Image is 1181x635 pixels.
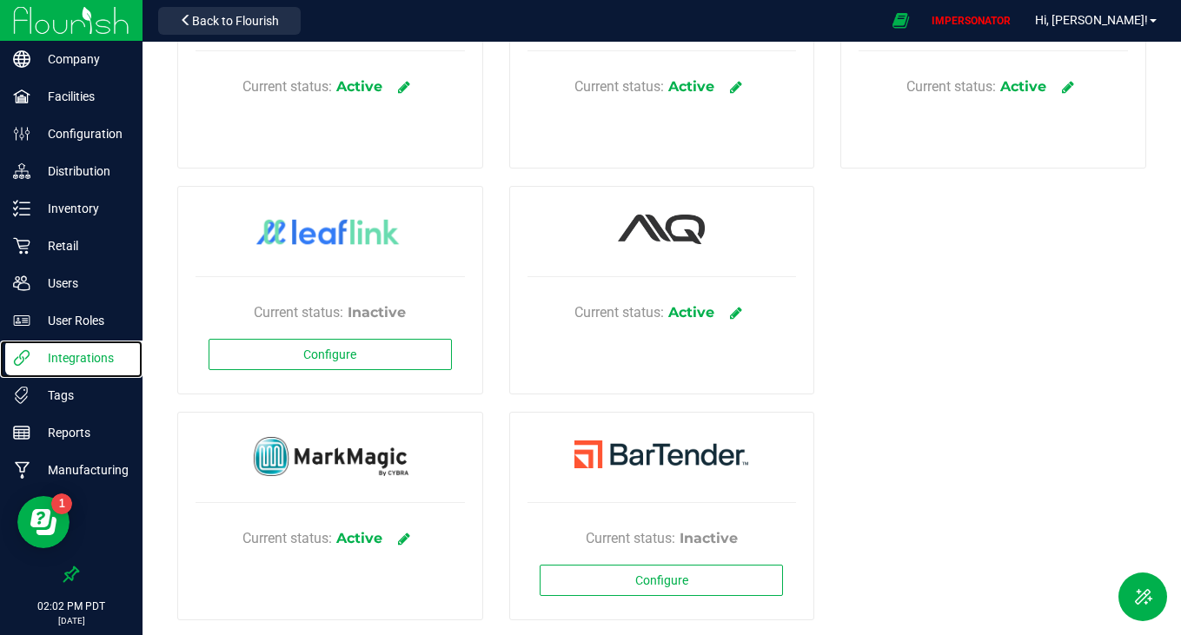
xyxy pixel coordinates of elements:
[63,566,80,583] label: Pin the sidebar to full width on large screens
[668,76,714,97] div: Active
[13,275,30,292] inline-svg: Users
[574,440,748,468] img: BarTender
[574,76,664,97] span: Current status:
[30,123,135,144] p: Configuration
[30,86,135,107] p: Facilities
[13,424,30,441] inline-svg: Reports
[17,496,70,548] iframe: Resource center
[158,7,301,35] button: Back to Flourish
[13,88,30,105] inline-svg: Facilities
[303,347,356,361] span: Configure
[30,273,135,294] p: Users
[1000,76,1046,97] div: Active
[680,528,738,549] div: Inactive
[30,235,135,256] p: Retail
[30,198,135,219] p: Inventory
[1118,572,1167,621] button: Toggle Menu
[30,310,135,331] p: User Roles
[30,460,135,480] p: Manufacturing
[252,437,408,475] img: MarkMagic By Cybra
[13,349,30,367] inline-svg: Integrations
[192,14,279,28] span: Back to Flourish
[243,207,417,261] img: LeafLink
[574,302,664,323] span: Current status:
[336,76,382,97] div: Active
[30,422,135,443] p: Reports
[242,76,332,97] span: Current status:
[635,573,688,587] span: Configure
[586,528,675,549] span: Current status:
[13,461,30,479] inline-svg: Manufacturing
[13,125,30,142] inline-svg: Configuration
[336,528,382,549] div: Active
[13,312,30,329] inline-svg: User Roles
[1035,13,1148,27] span: Hi, [PERSON_NAME]!
[540,565,783,596] button: Configure
[30,385,135,406] p: Tags
[348,302,406,323] div: Inactive
[925,13,1018,29] p: IMPERSONATOR
[13,387,30,404] inline-svg: Tags
[30,161,135,182] p: Distribution
[30,347,135,368] p: Integrations
[30,49,135,69] p: Company
[618,215,705,244] img: Alpine IQ
[13,162,30,180] inline-svg: Distribution
[51,493,72,514] iframe: Resource center unread badge
[13,237,30,255] inline-svg: Retail
[13,50,30,68] inline-svg: Company
[209,339,452,370] button: Configure
[906,76,996,97] span: Current status:
[8,599,135,614] p: 02:02 PM PDT
[13,200,30,217] inline-svg: Inventory
[881,3,920,37] span: Open Ecommerce Menu
[668,302,714,323] div: Active
[8,614,135,627] p: [DATE]
[242,528,332,549] span: Current status:
[254,302,343,323] span: Current status:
